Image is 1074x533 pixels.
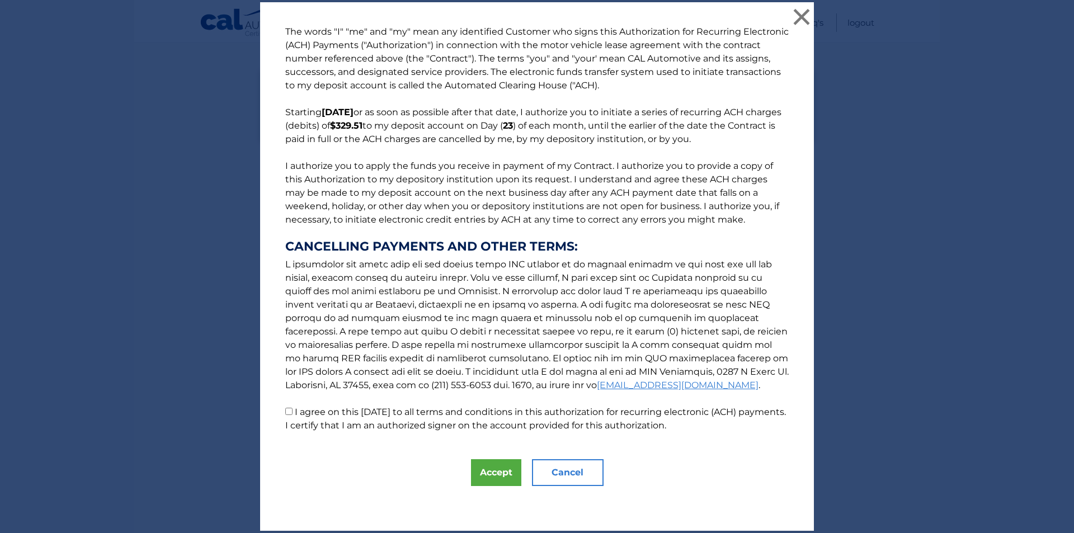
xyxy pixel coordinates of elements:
b: [DATE] [322,107,354,117]
button: × [790,6,813,28]
label: I agree on this [DATE] to all terms and conditions in this authorization for recurring electronic... [285,407,786,431]
button: Accept [471,459,521,486]
b: $329.51 [330,120,362,131]
button: Cancel [532,459,604,486]
strong: CANCELLING PAYMENTS AND OTHER TERMS: [285,240,789,253]
a: [EMAIL_ADDRESS][DOMAIN_NAME] [597,380,759,390]
b: 23 [503,120,513,131]
p: The words "I" "me" and "my" mean any identified Customer who signs this Authorization for Recurri... [274,25,800,432]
